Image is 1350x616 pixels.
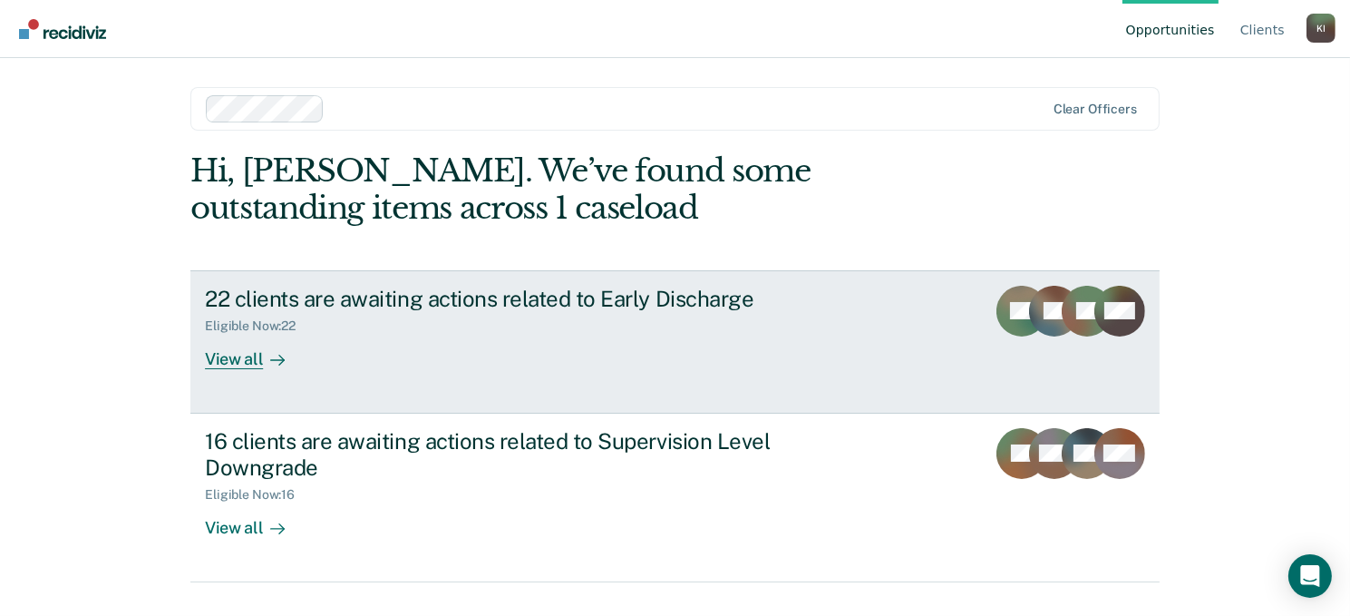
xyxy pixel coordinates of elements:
div: Hi, [PERSON_NAME]. We’ve found some outstanding items across 1 caseload [190,152,966,227]
img: Recidiviz [19,19,106,39]
div: Open Intercom Messenger [1288,554,1332,598]
div: Eligible Now : 16 [205,487,309,503]
div: Eligible Now : 22 [205,318,310,334]
a: 22 clients are awaiting actions related to Early DischargeEligible Now:22View all [190,270,1160,414]
div: View all [205,334,306,369]
div: K I [1306,14,1335,43]
div: Clear officers [1054,102,1137,117]
a: 16 clients are awaiting actions related to Supervision Level DowngradeEligible Now:16View all [190,414,1160,582]
div: View all [205,503,306,538]
div: 16 clients are awaiting actions related to Supervision Level Downgrade [205,428,841,481]
button: Profile dropdown button [1306,14,1335,43]
div: 22 clients are awaiting actions related to Early Discharge [205,286,841,312]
